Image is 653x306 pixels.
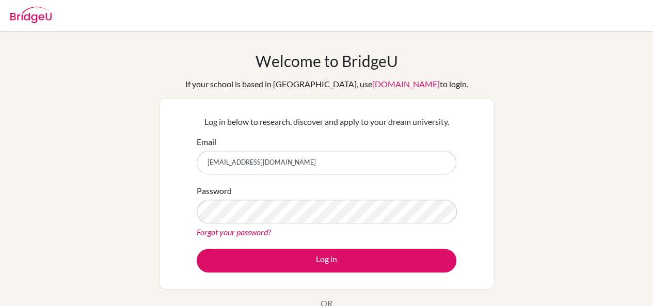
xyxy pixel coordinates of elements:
[197,116,456,128] p: Log in below to research, discover and apply to your dream university.
[10,7,52,23] img: Bridge-U
[197,136,216,148] label: Email
[197,249,456,272] button: Log in
[185,78,468,90] div: If your school is based in [GEOGRAPHIC_DATA], use to login.
[256,52,398,70] h1: Welcome to BridgeU
[197,227,271,237] a: Forgot your password?
[372,79,440,89] a: [DOMAIN_NAME]
[197,185,232,197] label: Password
